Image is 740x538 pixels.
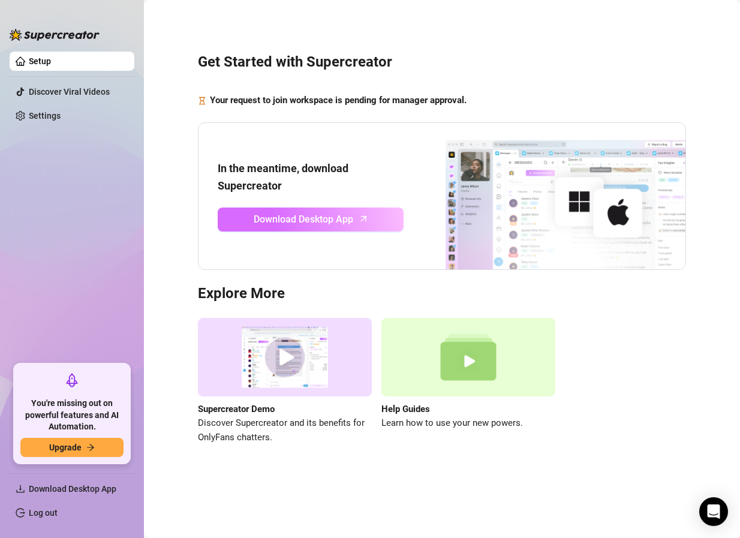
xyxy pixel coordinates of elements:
span: hourglass [198,94,206,108]
span: arrow-right [86,443,95,452]
a: Download Desktop Apparrow-up [218,208,404,232]
img: logo-BBDzfeDw.svg [10,29,100,41]
strong: Your request to join workspace is pending for manager approval. [210,95,467,106]
img: help guides [381,318,555,396]
h3: Get Started with Supercreator [198,53,686,72]
span: Discover Supercreator and its benefits for OnlyFans chatters. [198,416,372,444]
img: download app [404,123,685,269]
a: Discover Viral Videos [29,87,110,97]
span: rocket [65,373,79,387]
span: download [16,484,25,494]
h3: Explore More [198,284,686,303]
span: Download Desktop App [254,212,353,227]
a: Setup [29,56,51,66]
span: arrow-up [357,212,371,226]
span: Upgrade [49,443,82,452]
strong: Supercreator Demo [198,404,275,414]
button: Upgradearrow-right [20,438,124,457]
a: Help GuidesLearn how to use your new powers. [381,318,555,444]
a: Supercreator DemoDiscover Supercreator and its benefits for OnlyFans chatters. [198,318,372,444]
div: Open Intercom Messenger [699,497,728,526]
strong: In the meantime, download Supercreator [218,162,348,191]
img: supercreator demo [198,318,372,396]
span: You're missing out on powerful features and AI Automation. [20,398,124,433]
span: Download Desktop App [29,484,116,494]
strong: Help Guides [381,404,430,414]
a: Settings [29,111,61,121]
a: Log out [29,508,58,518]
span: Learn how to use your new powers. [381,416,555,431]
